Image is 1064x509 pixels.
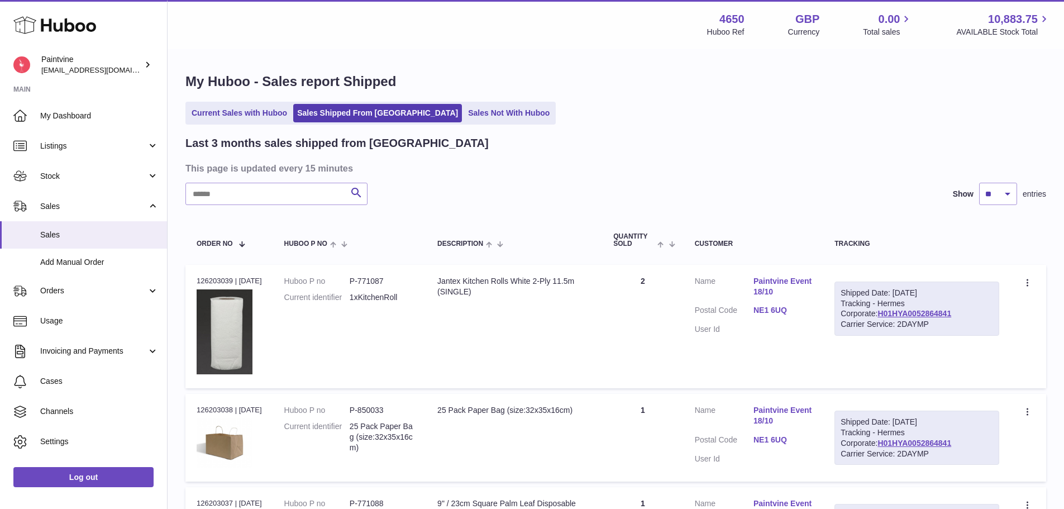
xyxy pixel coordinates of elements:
span: Stock [40,171,147,182]
dt: Huboo P no [284,405,350,416]
div: Huboo Ref [707,27,745,37]
h3: This page is updated every 15 minutes [185,162,1043,174]
span: Order No [197,240,233,248]
span: AVAILABLE Stock Total [956,27,1051,37]
div: Paintvine [41,54,142,75]
dd: 25 Pack Paper Bag (size:32x35x16cm) [350,421,415,453]
div: Customer [695,240,813,248]
img: 1693934207.png [197,418,252,468]
a: Log out [13,467,154,487]
a: NE1 6UQ [753,305,812,316]
dd: P-850033 [350,405,415,416]
div: Carrier Service: 2DAYMP [841,319,993,330]
span: Invoicing and Payments [40,346,147,356]
div: Carrier Service: 2DAYMP [841,449,993,459]
h1: My Huboo - Sales report Shipped [185,73,1046,91]
div: Tracking [834,240,999,248]
span: Usage [40,316,159,326]
img: euan@paintvine.co.uk [13,56,30,73]
a: NE1 6UQ [753,435,812,445]
dt: Name [695,276,753,300]
span: Description [437,240,483,248]
dt: Postal Code [695,305,753,318]
span: Sales [40,201,147,212]
a: Paintvine Event 18/10 [753,405,812,426]
strong: GBP [795,12,819,27]
span: Orders [40,286,147,296]
td: 2 [602,265,683,388]
span: Huboo P no [284,240,327,248]
strong: 4650 [719,12,745,27]
span: Settings [40,436,159,447]
dd: 1xKitchenRoll [350,292,415,303]
span: Add Manual Order [40,257,159,268]
dt: User Id [695,324,753,335]
dt: Current identifier [284,292,350,303]
dt: Huboo P no [284,276,350,287]
img: 1683653328.png [197,289,252,374]
a: 10,883.75 AVAILABLE Stock Total [956,12,1051,37]
div: Shipped Date: [DATE] [841,288,993,298]
div: Tracking - Hermes Corporate: [834,282,999,336]
dt: Postal Code [695,435,753,448]
span: Sales [40,230,159,240]
span: Cases [40,376,159,387]
dt: Huboo P no [284,498,350,509]
a: Sales Shipped From [GEOGRAPHIC_DATA] [293,104,462,122]
a: H01HYA0052864841 [877,309,951,318]
label: Show [953,189,974,199]
div: Jantex Kitchen Rolls White 2-Ply 11.5m (SINGLE) [437,276,591,297]
a: Sales Not With Huboo [464,104,554,122]
a: 0.00 Total sales [863,12,913,37]
div: 126203037 | [DATE] [197,498,262,508]
div: 126203038 | [DATE] [197,405,262,415]
div: Currency [788,27,820,37]
span: [EMAIL_ADDRESS][DOMAIN_NAME] [41,65,164,74]
dd: P-771087 [350,276,415,287]
span: Quantity Sold [613,233,655,248]
span: Listings [40,141,147,151]
span: 0.00 [879,12,900,27]
h2: Last 3 months sales shipped from [GEOGRAPHIC_DATA] [185,136,489,151]
span: 10,883.75 [988,12,1038,27]
span: entries [1023,189,1046,199]
span: My Dashboard [40,111,159,121]
td: 1 [602,394,683,482]
div: 126203039 | [DATE] [197,276,262,286]
div: Tracking - Hermes Corporate: [834,411,999,465]
dt: User Id [695,454,753,464]
div: Shipped Date: [DATE] [841,417,993,427]
a: Paintvine Event 18/10 [753,276,812,297]
a: Current Sales with Huboo [188,104,291,122]
dd: P-771088 [350,498,415,509]
span: Channels [40,406,159,417]
a: H01HYA0052864841 [877,439,951,448]
dt: Current identifier [284,421,350,453]
dt: Name [695,405,753,429]
span: Total sales [863,27,913,37]
div: 25 Pack Paper Bag (size:32x35x16cm) [437,405,591,416]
